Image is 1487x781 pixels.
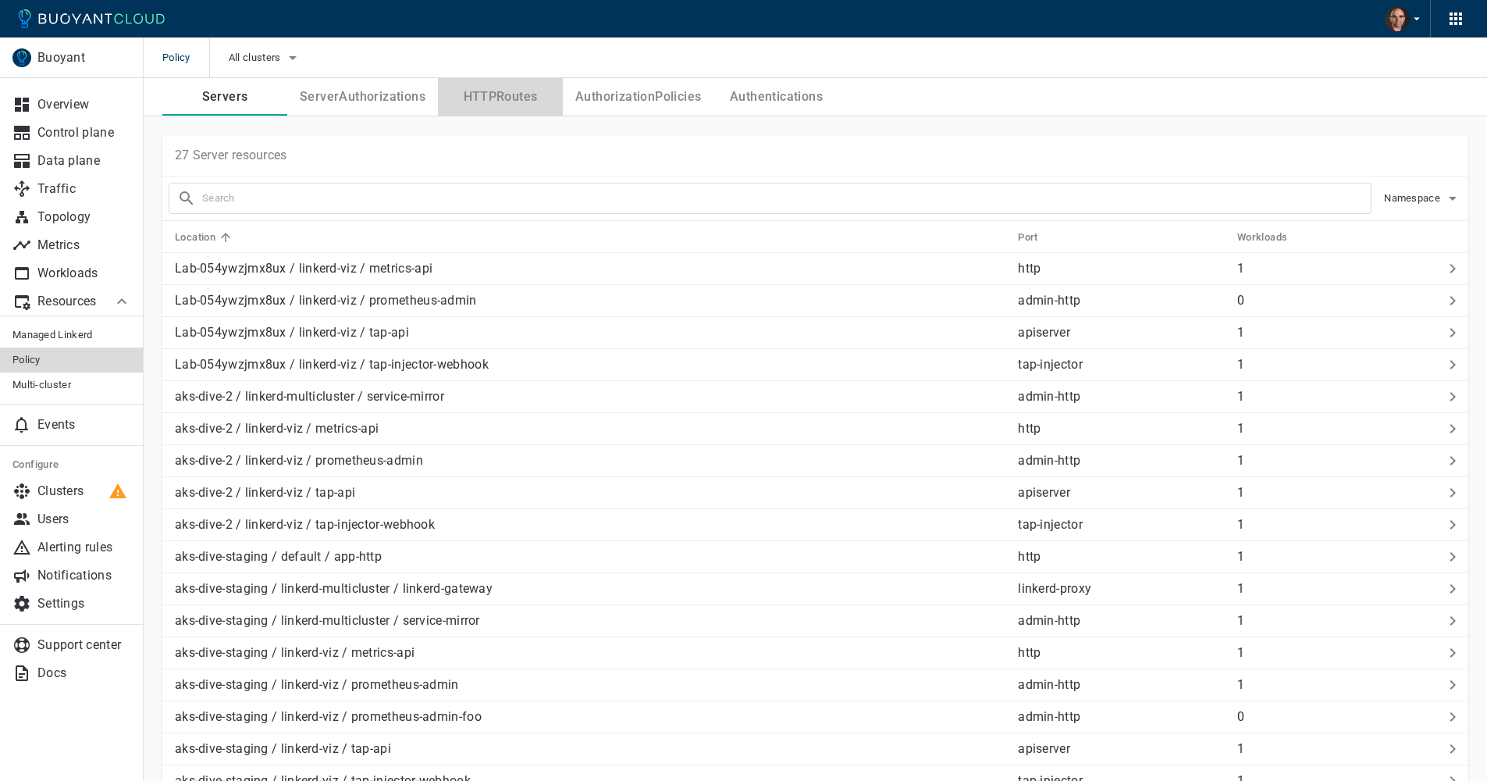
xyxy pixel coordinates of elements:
p: Topology [37,209,131,225]
p: Data plane [37,153,131,169]
p: Docs [37,665,131,681]
p: aks-dive-staging / linkerd-multicluster / service-mirror [175,613,1005,629]
h5: Location [175,231,215,244]
p: admin-http [1018,453,1225,469]
button: ServerAuthorizations [287,78,438,116]
span: Namespace [1384,192,1443,205]
p: admin-http [1018,389,1225,405]
h5: Workloads [1237,231,1288,244]
img: Travis Beckham [1385,6,1410,31]
p: Lab-054ywzjmx8ux / linkerd-viz / metrics-api [175,261,1005,276]
p: 1 [1237,421,1437,437]
h5: Configure [12,458,131,471]
p: 1 [1237,581,1437,597]
p: Resources [37,294,100,309]
p: aks-dive-2 / linkerd-viz / prometheus-admin [175,453,1005,469]
span: Workloads [1237,230,1308,244]
span: Policy [162,37,209,78]
input: Search [202,187,1371,209]
span: Location [175,230,236,244]
p: aks-dive-2 / linkerd-viz / tap-api [175,485,1005,501]
p: Metrics [37,237,131,253]
p: Traffic [37,181,131,197]
p: 1 [1237,613,1437,629]
p: Lab-054ywzjmx8ux / linkerd-viz / prometheus-admin [175,293,1005,308]
p: aks-dive-staging / linkerd-viz / prometheus-admin-foo [175,709,1005,725]
button: HTTPRoutes [438,78,563,116]
p: aks-dive-staging / linkerd-multicluster / linkerd-gateway [175,581,1005,597]
span: Policy [12,354,131,366]
p: Settings [37,596,131,612]
p: aks-dive-2 / linkerd-viz / metrics-api [175,421,1005,437]
span: Port [1018,230,1058,244]
p: 1 [1237,485,1437,501]
button: Servers [162,78,287,116]
p: aks-dive-2 / linkerd-viz / tap-injector-webhook [175,517,1005,533]
p: 1 [1237,741,1437,757]
p: aks-dive-staging / linkerd-viz / prometheus-admin [175,677,1005,693]
p: 0 [1237,709,1437,725]
p: admin-http [1018,613,1225,629]
p: Buoyant [37,50,130,66]
button: Namespace [1384,187,1462,210]
button: All clusters [229,46,303,70]
p: 1 [1237,453,1437,469]
p: tap-injector [1018,517,1225,533]
p: Users [37,512,131,527]
p: aks-dive-staging / linkerd-viz / metrics-api [175,645,1005,661]
span: All clusters [229,52,284,64]
p: Lab-054ywzjmx8ux / linkerd-viz / tap-injector-webhook [175,357,1005,373]
p: Events [37,417,131,433]
span: Multi-cluster [12,379,131,391]
p: apiserver [1018,325,1225,341]
p: 1 [1237,389,1437,405]
p: Support center [37,637,131,653]
p: 27 Server resources [175,148,287,163]
p: 1 [1237,549,1437,565]
p: http [1018,421,1225,437]
p: 1 [1237,357,1437,373]
p: Control plane [37,125,131,141]
p: Notifications [37,568,131,583]
p: 1 [1237,517,1437,533]
p: linkerd-proxy [1018,581,1225,597]
p: http [1018,549,1225,565]
button: AuthorizationPolicies [563,78,713,116]
img: Buoyant [12,48,31,67]
h5: Port [1018,231,1038,244]
p: 1 [1237,325,1437,341]
p: admin-http [1018,677,1225,693]
p: http [1018,645,1225,661]
p: aks-dive-staging / linkerd-viz / tap-api [175,741,1005,757]
p: 1 [1237,261,1437,276]
p: Workloads [37,266,131,281]
p: apiserver [1018,741,1225,757]
p: aks-dive-staging / default / app-http [175,549,1005,565]
p: 0 [1237,293,1437,308]
p: Alerting rules [37,540,131,555]
p: 1 [1237,677,1437,693]
p: tap-injector [1018,357,1225,373]
p: Lab-054ywzjmx8ux / linkerd-viz / tap-api [175,325,1005,341]
p: Clusters [37,483,131,499]
span: Managed Linkerd [12,329,131,341]
p: admin-http [1018,709,1225,725]
p: 1 [1237,645,1437,661]
button: Authentications [713,78,838,116]
p: admin-http [1018,293,1225,308]
p: aks-dive-2 / linkerd-multicluster / service-mirror [175,389,1005,405]
p: Overview [37,97,131,112]
p: apiserver [1018,485,1225,501]
p: http [1018,261,1225,276]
